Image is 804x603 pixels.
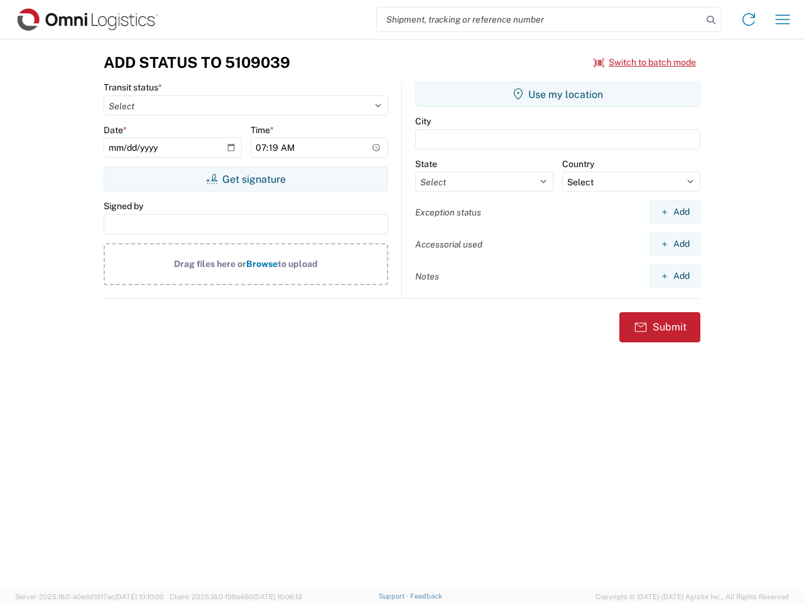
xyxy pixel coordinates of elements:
[379,592,410,600] a: Support
[415,82,700,107] button: Use my location
[649,264,700,288] button: Add
[562,158,594,170] label: Country
[104,166,388,192] button: Get signature
[170,593,302,600] span: Client: 2025.18.0-198a450
[415,239,482,250] label: Accessorial used
[104,200,143,212] label: Signed by
[415,116,431,127] label: City
[377,8,702,31] input: Shipment, tracking or reference number
[410,592,442,600] a: Feedback
[115,593,164,600] span: [DATE] 10:10:00
[415,271,439,282] label: Notes
[415,207,481,218] label: Exception status
[594,52,696,73] button: Switch to batch mode
[246,259,278,269] span: Browse
[104,53,290,72] h3: Add Status to 5109039
[649,232,700,256] button: Add
[619,312,700,342] button: Submit
[278,259,318,269] span: to upload
[104,124,127,136] label: Date
[415,158,437,170] label: State
[104,82,162,93] label: Transit status
[253,593,302,600] span: [DATE] 10:06:13
[251,124,274,136] label: Time
[595,591,789,602] span: Copyright © [DATE]-[DATE] Agistix Inc., All Rights Reserved
[649,200,700,224] button: Add
[15,593,164,600] span: Server: 2025.18.0-a0edd1917ac
[174,259,246,269] span: Drag files here or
